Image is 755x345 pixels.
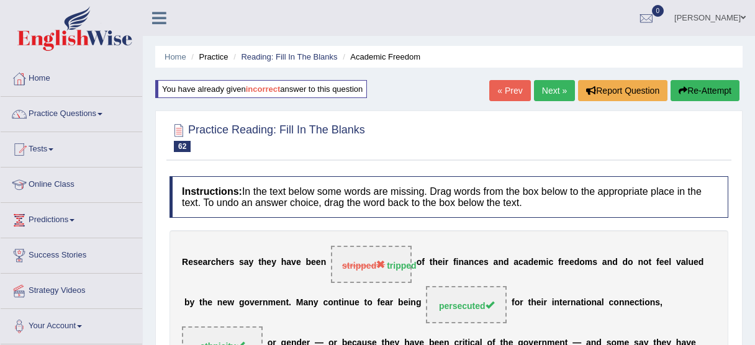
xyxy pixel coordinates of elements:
b: a [244,258,249,267]
b: t [649,258,652,267]
b: t [258,258,261,267]
b: a [681,258,686,267]
b: c [635,298,640,308]
b: s [239,258,244,267]
b: o [613,298,619,308]
b: n [619,298,625,308]
b: t [559,298,563,308]
b: a [523,258,528,267]
b: w [227,298,234,308]
b: h [202,298,208,308]
b: e [311,258,316,267]
a: Your Account [1,309,142,340]
b: s [655,298,660,308]
b: n [554,298,560,308]
b: r [520,298,523,308]
b: a [286,258,291,267]
b: n [607,258,613,267]
b: e [207,298,212,308]
b: d [698,258,704,267]
b: n [308,298,314,308]
b: a [494,258,499,267]
b: r [445,258,448,267]
b: c [548,258,553,267]
b: e [564,258,569,267]
div: You have already given answer to this question [155,80,367,98]
b: n [410,298,416,308]
span: 0 [652,5,664,17]
b: v [250,298,255,308]
b: f [558,258,561,267]
b: d [528,258,534,267]
b: t [364,298,368,308]
a: Online Class [1,168,142,199]
b: e [380,298,385,308]
a: Home [1,61,142,92]
b: c [211,258,216,267]
b: n [650,298,656,308]
b: i [546,258,548,267]
b: i [341,298,344,308]
b: f [422,258,425,267]
span: 62 [174,141,191,152]
a: Reading: Fill In The Blanks [241,52,337,61]
a: Predictions [1,203,142,234]
b: a [385,298,390,308]
b: a [303,298,308,308]
b: e [479,258,484,267]
span: persecuted [439,301,494,311]
a: « Prev [489,80,530,101]
b: r [390,298,393,308]
button: Report Question [578,80,667,101]
b: o [417,258,422,267]
b: e [536,298,541,308]
b: b [184,298,190,308]
b: c [323,298,328,308]
b: l [602,298,604,308]
b: o [643,258,649,267]
b: h [432,258,438,267]
b: e [533,258,538,267]
b: e [664,258,669,267]
b: d [504,258,509,267]
b: i [541,298,544,308]
b: e [198,258,203,267]
b: s [484,258,489,267]
b: h [531,298,536,308]
b: f [377,298,381,308]
b: l [669,258,671,267]
a: Practice Questions [1,97,142,128]
b: M [296,298,304,308]
button: Re-Attempt [671,80,739,101]
b: a [576,298,581,308]
b: e [630,298,635,308]
h4: In the text below some words are missing. Drag words from the box below to the appropriate place ... [170,176,728,218]
h2: Practice Reading: Fill In The Blanks [170,121,365,152]
li: Practice [188,51,228,63]
b: e [188,258,193,267]
b: h [281,258,287,267]
b: a [513,258,518,267]
b: e [694,258,698,267]
b: e [355,298,359,308]
b: l [686,258,689,267]
b: i [408,298,410,308]
b: n [333,298,339,308]
b: v [291,258,296,267]
b: r [260,298,263,308]
b: o [367,298,373,308]
b: o [328,298,333,308]
b: r [207,258,210,267]
b: d [612,258,618,267]
span: Drop target [426,286,507,323]
b: g [239,298,245,308]
b: y [314,298,319,308]
b: R [182,258,188,267]
b: n [217,298,223,308]
b: s [193,258,198,267]
b: e [222,298,227,308]
b: i [552,298,554,308]
b: n [571,298,576,308]
b: a [203,258,208,267]
b: o [586,298,592,308]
